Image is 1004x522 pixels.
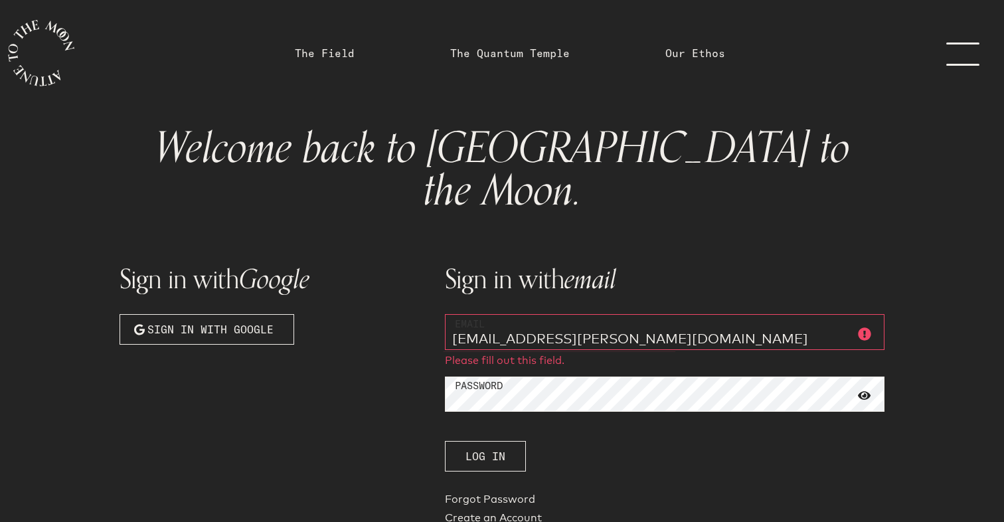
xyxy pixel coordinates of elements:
[445,314,884,350] input: YOUR EMAIL
[455,379,503,394] label: Password
[665,45,725,61] a: Our Ethos
[564,258,616,302] span: email
[445,266,884,293] h1: Sign in with
[465,448,505,464] span: Log In
[120,314,294,345] button: Sign in with Google
[455,317,485,332] label: Email
[120,266,429,293] h1: Sign in with
[147,321,274,337] span: Sign in with Google
[130,128,874,213] h1: Welcome back to [GEOGRAPHIC_DATA] to the Moon.
[445,353,884,369] p: Please fill out this field.
[239,258,309,302] span: Google
[450,45,570,61] a: The Quantum Temple
[445,441,526,472] button: Log In
[445,493,884,511] a: Forgot Password
[295,45,355,61] a: The Field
